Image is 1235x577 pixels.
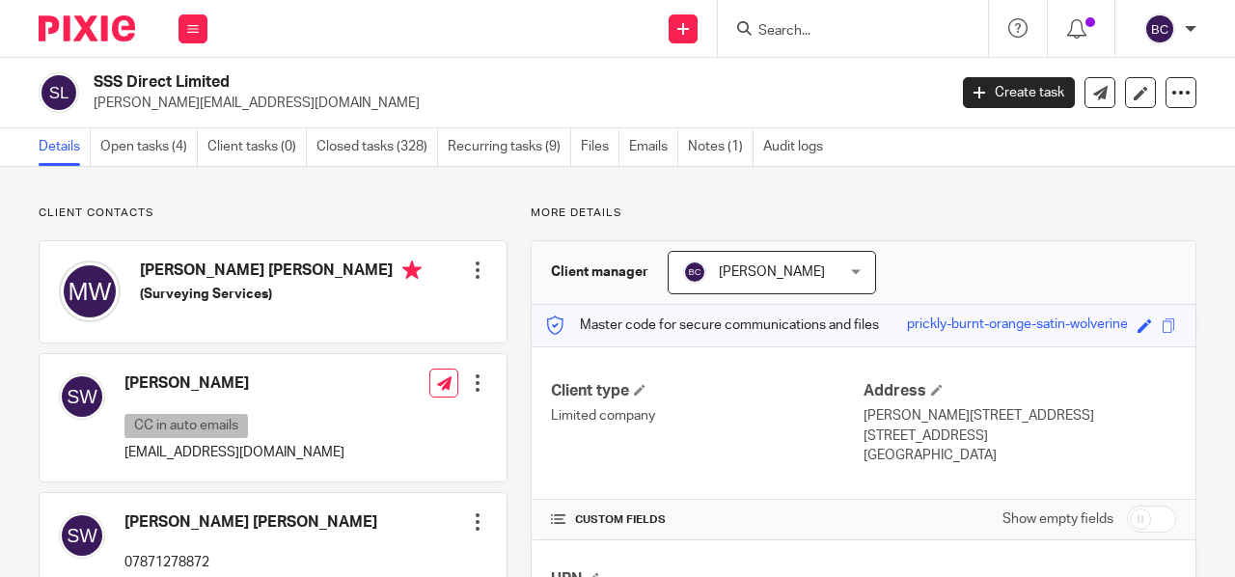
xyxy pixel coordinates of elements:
input: Search [756,23,930,41]
p: CC in auto emails [124,414,248,438]
img: Pixie [39,15,135,41]
h4: [PERSON_NAME] [PERSON_NAME] [124,512,377,533]
h4: Client type [551,381,864,401]
p: 07871278872 [124,553,377,572]
div: prickly-burnt-orange-satin-wolverine [907,315,1128,337]
h2: SSS Direct Limited [94,72,766,93]
span: [PERSON_NAME] [719,265,825,279]
h4: CUSTOM FIELDS [551,512,864,528]
h5: (Surveying Services) [140,285,422,304]
p: [GEOGRAPHIC_DATA] [864,446,1176,465]
h4: [PERSON_NAME] [124,373,344,394]
h3: Client manager [551,262,648,282]
a: Client tasks (0) [207,128,307,166]
img: svg%3E [59,373,105,420]
h4: Address [864,381,1176,401]
p: Master code for secure communications and files [546,316,879,335]
h4: [PERSON_NAME] [PERSON_NAME] [140,261,422,285]
p: [STREET_ADDRESS] [864,426,1176,446]
img: svg%3E [59,261,121,322]
a: Recurring tasks (9) [448,128,571,166]
p: Limited company [551,406,864,426]
a: Open tasks (4) [100,128,198,166]
img: svg%3E [1144,14,1175,44]
a: Closed tasks (328) [316,128,438,166]
a: Emails [629,128,678,166]
p: [EMAIL_ADDRESS][DOMAIN_NAME] [124,443,344,462]
a: Create task [963,77,1075,108]
p: More details [531,206,1196,221]
p: [PERSON_NAME][STREET_ADDRESS] [864,406,1176,426]
label: Show empty fields [1002,509,1113,529]
a: Audit logs [763,128,833,166]
img: svg%3E [39,72,79,113]
img: svg%3E [59,512,105,559]
p: [PERSON_NAME][EMAIL_ADDRESS][DOMAIN_NAME] [94,94,934,113]
img: svg%3E [683,261,706,284]
a: Notes (1) [688,128,754,166]
a: Files [581,128,619,166]
p: Client contacts [39,206,508,221]
i: Primary [402,261,422,280]
a: Details [39,128,91,166]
